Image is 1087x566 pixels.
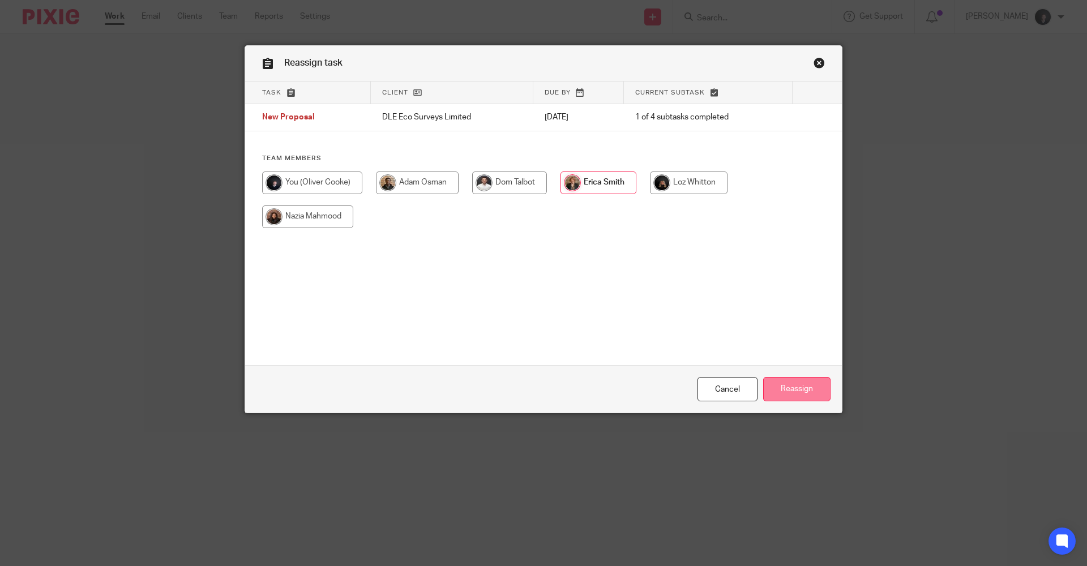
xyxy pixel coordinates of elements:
[545,89,571,96] span: Due by
[814,57,825,72] a: Close this dialog window
[635,89,705,96] span: Current subtask
[382,89,408,96] span: Client
[262,114,315,122] span: New Proposal
[624,104,793,131] td: 1 of 4 subtasks completed
[382,112,521,123] p: DLE Eco Surveys Limited
[697,377,758,401] a: Close this dialog window
[262,89,281,96] span: Task
[284,58,343,67] span: Reassign task
[763,377,831,401] input: Reassign
[545,112,613,123] p: [DATE]
[262,154,825,163] h4: Team members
